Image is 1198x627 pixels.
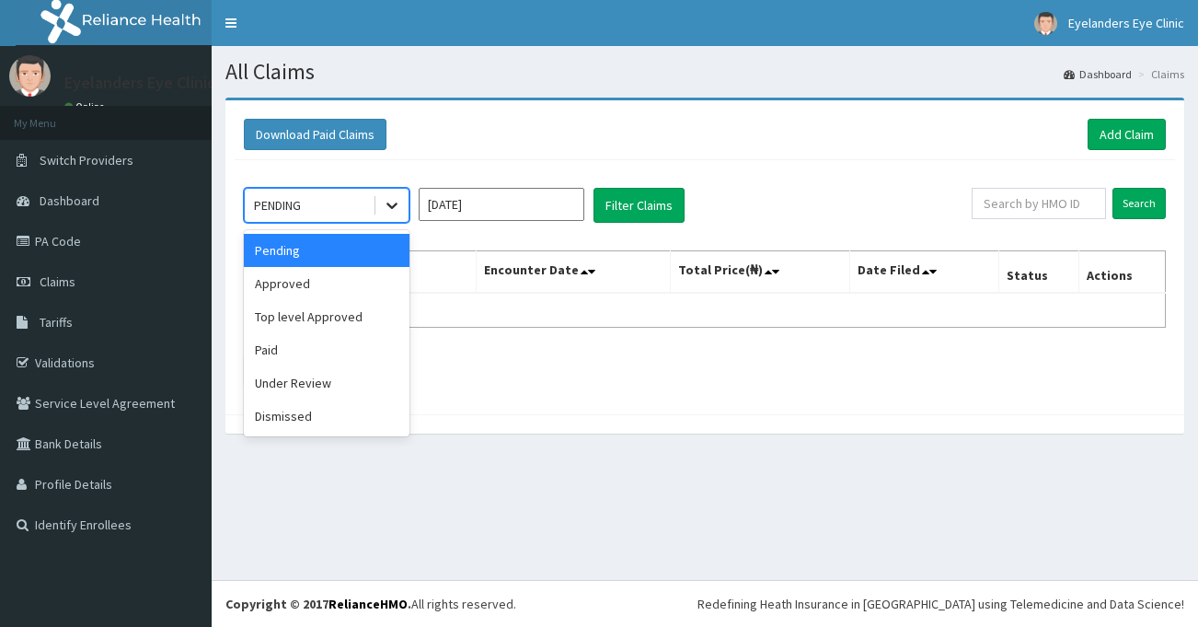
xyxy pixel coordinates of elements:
th: Total Price(₦) [670,251,849,294]
th: Date Filed [850,251,999,294]
th: Encounter Date [477,251,671,294]
h1: All Claims [225,60,1184,84]
p: Eyelanders Eye Clinic [64,75,215,91]
button: Download Paid Claims [244,119,386,150]
div: PENDING [254,196,301,215]
input: Search [1112,188,1166,219]
button: Filter Claims [593,188,685,223]
div: Pending [244,234,409,267]
a: Online [64,100,109,113]
input: Search by HMO ID [972,188,1106,219]
img: User Image [9,55,51,97]
a: Add Claim [1088,119,1166,150]
div: Top level Approved [244,300,409,333]
div: Redefining Heath Insurance in [GEOGRAPHIC_DATA] using Telemedicine and Data Science! [697,595,1184,613]
th: Status [998,251,1078,294]
th: Actions [1078,251,1165,294]
div: Dismissed [244,400,409,433]
span: Claims [40,273,75,290]
img: User Image [1034,12,1057,35]
li: Claims [1134,66,1184,82]
footer: All rights reserved. [212,580,1198,627]
div: Paid [244,333,409,366]
span: Switch Providers [40,152,133,168]
span: Eyelanders Eye Clinic [1068,15,1184,31]
a: RelianceHMO [328,596,408,612]
span: Tariffs [40,314,73,331]
a: Dashboard [1064,66,1132,82]
div: Approved [244,267,409,300]
span: Dashboard [40,192,99,209]
strong: Copyright © 2017 . [225,596,411,612]
div: Under Review [244,366,409,400]
input: Select Month and Year [419,188,584,221]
